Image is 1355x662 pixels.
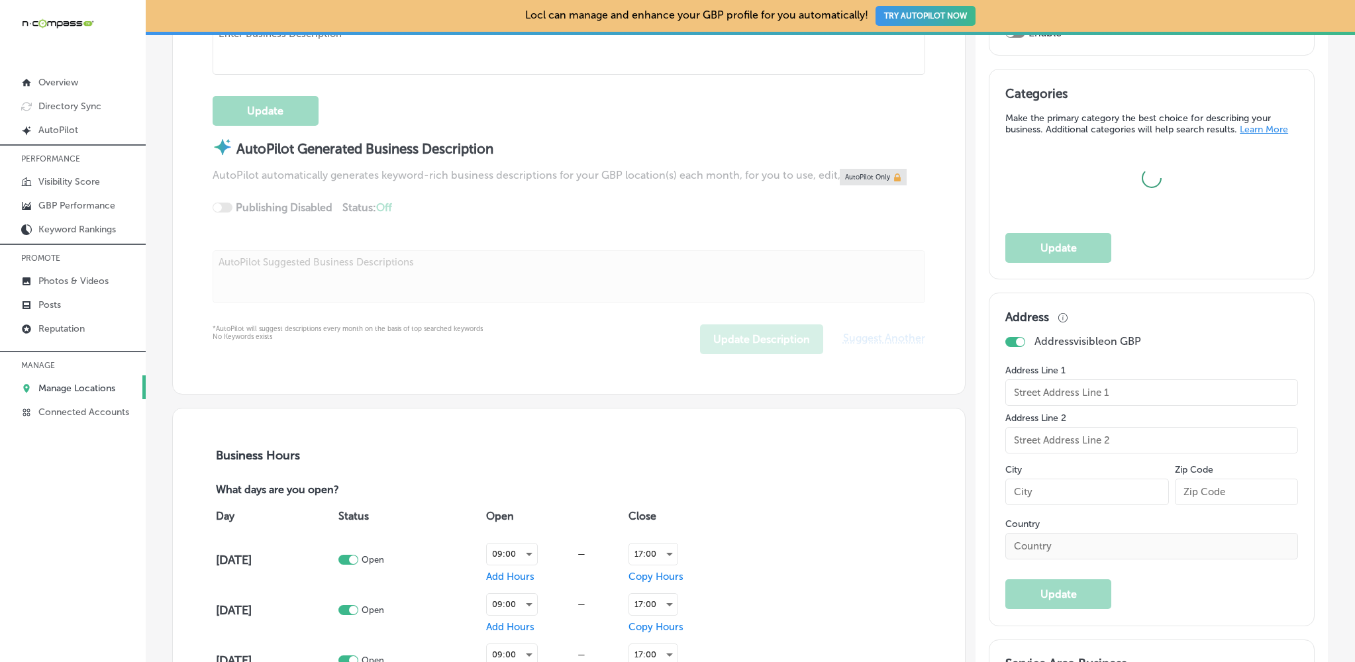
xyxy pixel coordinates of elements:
th: Status [335,498,483,535]
p: Address visible on GBP [1034,335,1141,348]
p: AutoPilot [38,124,78,136]
h3: Categories [1005,86,1298,106]
label: City [1005,464,1022,475]
input: Country [1005,533,1298,559]
div: 09:00 [487,544,537,565]
p: Connected Accounts [38,406,129,418]
strong: AutoPilot Generated Business Description [236,141,493,157]
p: Posts [38,299,61,310]
p: Keyword Rankings [38,224,116,235]
a: Learn More [1240,124,1288,135]
span: Add Hours [486,571,534,583]
p: Make the primary category the best choice for describing your business. Additional categories wil... [1005,113,1298,135]
button: Update [1005,579,1111,609]
p: Reputation [38,323,85,334]
span: Copy Hours [628,571,683,583]
input: Zip Code [1175,479,1298,505]
p: GBP Performance [38,200,115,211]
span: Copy Hours [628,621,683,633]
button: Update [213,96,319,126]
h4: [DATE] [216,603,336,618]
div: 17:00 [629,544,677,565]
img: 660ab0bf-5cc7-4cb8-ba1c-48b5ae0f18e60NCTV_CLogo_TV_Black_-500x88.png [21,17,94,30]
label: Address Line 2 [1005,412,1298,424]
h3: Business Hours [213,448,925,463]
h3: Address [1005,310,1049,324]
span: Add Hours [486,621,534,633]
p: Visibility Score [38,176,100,187]
div: 17:00 [629,594,677,615]
input: City [1005,479,1169,505]
th: Open [483,498,625,535]
button: Update [1005,233,1111,263]
p: Overview [38,77,78,88]
label: Country [1005,518,1298,530]
div: — [538,599,625,609]
p: What days are you open? [213,484,434,498]
h4: [DATE] [216,553,336,567]
div: — [538,649,625,659]
div: — [538,549,625,559]
p: Open [362,605,384,615]
img: autopilot-icon [213,137,232,157]
input: Street Address Line 1 [1005,379,1298,406]
input: Street Address Line 2 [1005,427,1298,453]
p: Open [362,555,384,565]
th: Day [213,498,336,535]
label: Zip Code [1175,464,1213,475]
div: 09:00 [487,594,537,615]
button: TRY AUTOPILOT NOW [876,6,976,26]
p: Manage Locations [38,383,115,394]
p: Directory Sync [38,101,101,112]
th: Close [625,498,747,535]
p: Photos & Videos [38,275,109,287]
label: Address Line 1 [1005,365,1298,376]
